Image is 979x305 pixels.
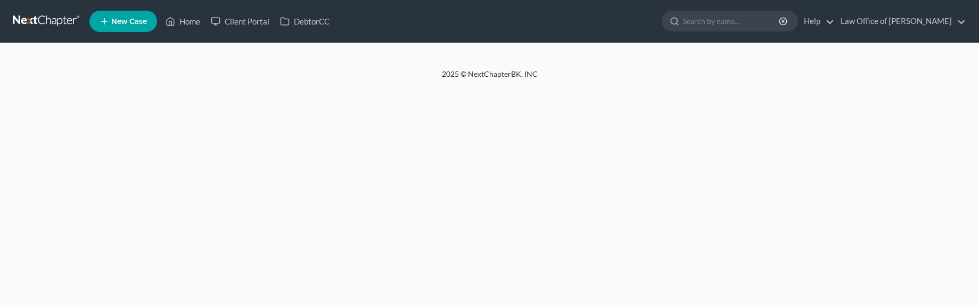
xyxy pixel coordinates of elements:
[683,11,780,31] input: Search by name...
[835,12,966,31] a: Law Office of [PERSON_NAME]
[111,18,147,26] span: New Case
[275,12,335,31] a: DebtorCC
[799,12,834,31] a: Help
[186,69,793,88] div: 2025 © NextChapterBK, INC
[160,12,205,31] a: Home
[205,12,275,31] a: Client Portal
